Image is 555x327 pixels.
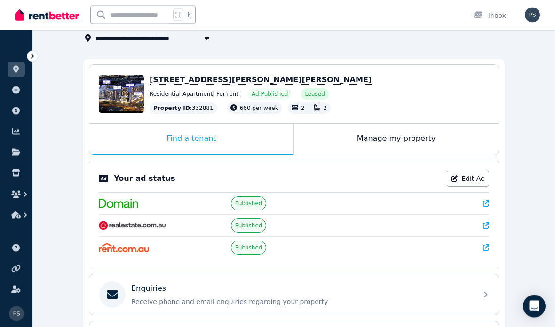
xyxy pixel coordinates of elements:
span: k [187,11,190,19]
p: Enquiries [131,283,166,295]
img: Prashanth shetty [525,8,540,23]
span: 660 per week [240,105,278,112]
span: Ad: Published [252,91,288,98]
img: Rent.com.au [99,243,149,253]
div: Find a tenant [89,124,293,155]
span: Property ID [153,105,190,112]
img: RentBetter [15,8,79,22]
span: Leased [305,91,325,98]
a: Edit Ad [447,171,489,187]
span: 2 [301,105,305,112]
div: Manage my property [294,124,499,155]
a: EnquiriesReceive phone and email enquiries regarding your property [89,275,499,315]
span: Published [235,222,262,230]
span: 2 [323,105,327,112]
span: Residential Apartment | For rent [150,91,238,98]
div: Open Intercom Messenger [523,295,546,318]
span: Published [235,200,262,208]
span: Published [235,244,262,252]
img: Prashanth shetty [9,306,24,321]
img: RealEstate.com.au [99,221,166,231]
p: Receive phone and email enquiries regarding your property [131,297,472,307]
img: Domain.com.au [99,199,138,209]
p: Your ad status [114,173,175,185]
div: : 332881 [150,103,217,114]
div: Inbox [473,11,506,20]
